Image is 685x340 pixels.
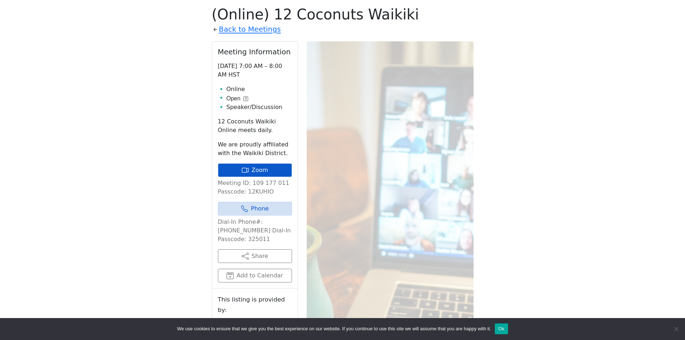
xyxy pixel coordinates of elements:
[218,47,292,56] h2: Meeting Information
[218,269,292,282] button: Add to Calendar
[672,325,680,332] span: No
[227,94,241,103] span: Open
[218,140,292,158] p: We are proudly affiliated with the Waikiki District.
[218,117,292,135] p: 12 Coconuts Waikiki Online meets daily.
[218,163,292,177] a: Zoom
[212,6,474,23] h1: (Online) 12 Coconuts Waikiki
[227,103,292,112] li: Speaker/Discussion
[219,23,281,36] a: Back to Meetings
[218,202,292,216] a: Phone
[177,325,491,332] span: We use cookies to ensure that we give you the best experience on our website. If you continue to ...
[218,294,292,315] small: This listing is provided by:
[218,179,292,196] p: Meeting ID: 109 177 011 Passcode: 12KUHIO
[218,62,292,79] p: [DATE] 7:00 AM – 8:00 AM HST
[227,85,292,94] li: Online
[218,218,292,244] p: Dial-In Phone#: [PHONE_NUMBER] Dial-In Passcode: 325011
[495,323,508,334] button: Ok
[227,94,248,103] button: Open
[218,249,292,263] button: Share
